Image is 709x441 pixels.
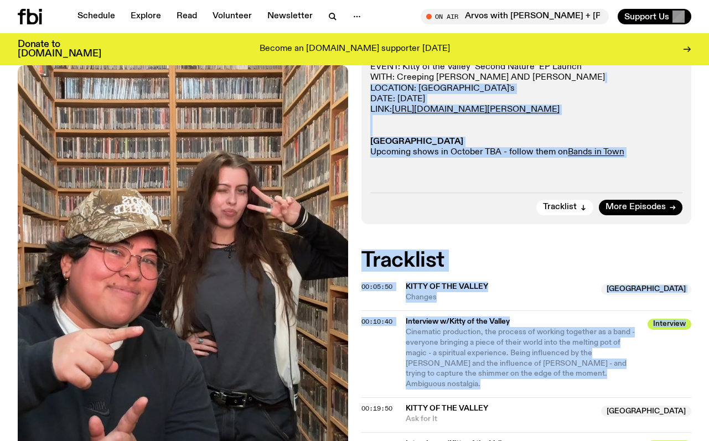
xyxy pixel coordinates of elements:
a: Volunteer [206,9,258,24]
a: Read [170,9,204,24]
span: 00:10:40 [361,317,392,326]
button: On AirArvos with [PERSON_NAME] + [PERSON_NAME] [421,9,609,24]
span: Changes [406,292,595,303]
a: Schedule [71,9,122,24]
button: Tracklist [536,200,593,215]
span: Tracklist [543,203,577,211]
button: 00:10:40 [361,319,392,325]
span: Kitty of the Valley [406,404,488,412]
span: [GEOGRAPHIC_DATA] [601,406,691,417]
a: Newsletter [261,9,319,24]
button: 00:19:50 [361,406,392,412]
span: Cinematic production, the process of working together as a band - everyone bringing a piece of th... [406,328,635,388]
a: Explore [124,9,168,24]
a: More Episodes [599,200,682,215]
button: Support Us [618,9,691,24]
span: Support Us [624,12,669,22]
span: Interview w/Kitty of the Valley [406,317,641,327]
span: Ask for It [406,414,595,424]
h2: Tracklist [361,251,692,271]
span: 00:19:50 [361,404,392,413]
span: Interview [648,319,691,330]
strong: [GEOGRAPHIC_DATA] [370,137,463,146]
p: Become an [DOMAIN_NAME] supporter [DATE] [260,44,450,54]
span: [GEOGRAPHIC_DATA] [601,284,691,295]
a: [URL][DOMAIN_NAME][PERSON_NAME] [392,105,560,114]
button: 00:05:50 [361,284,392,290]
span: More Episodes [606,203,666,211]
span: Kitty of the Valley [406,283,488,290]
h3: Donate to [DOMAIN_NAME] [18,40,101,59]
span: 00:05:50 [361,282,392,291]
a: Bands in Town [568,148,624,157]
